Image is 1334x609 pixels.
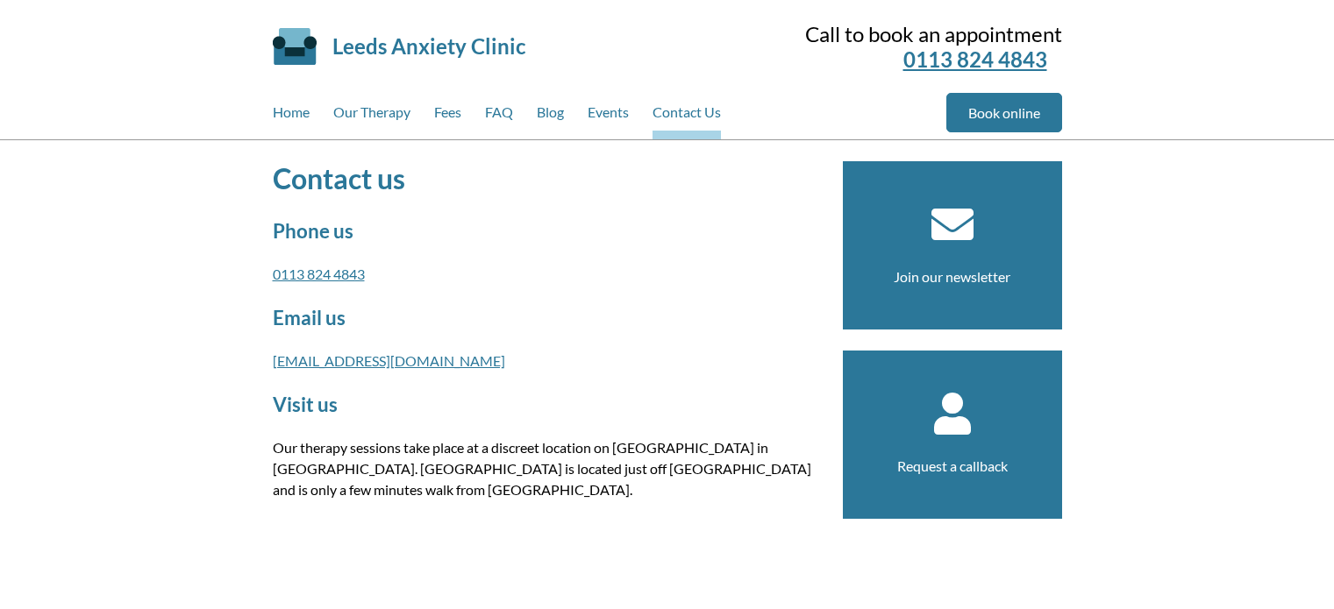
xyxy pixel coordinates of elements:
h2: Phone us [273,219,822,243]
a: 0113 824 4843 [273,266,380,282]
a: Leeds Anxiety Clinic [332,33,525,59]
a: Join our newsletter [894,268,1010,285]
h2: Email us [273,306,822,329]
a: Contact Us [653,93,721,139]
a: 0113 824 4843 [903,46,1062,72]
a: Our Therapy [333,93,410,139]
a: Request a callback [897,457,1008,474]
a: Blog [537,93,564,139]
a: FAQ [485,93,513,139]
a: Events [588,93,629,139]
h1: Contact us [273,161,822,195]
a: Book online [946,93,1062,132]
h2: Visit us [273,393,822,416]
a: [EMAIL_ADDRESS][DOMAIN_NAME] [273,352,505,369]
p: Our therapy sessions take place at a discreet location on [GEOGRAPHIC_DATA] in [GEOGRAPHIC_DATA].... [273,437,822,500]
a: Fees [434,93,461,139]
a: Home [273,93,310,139]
